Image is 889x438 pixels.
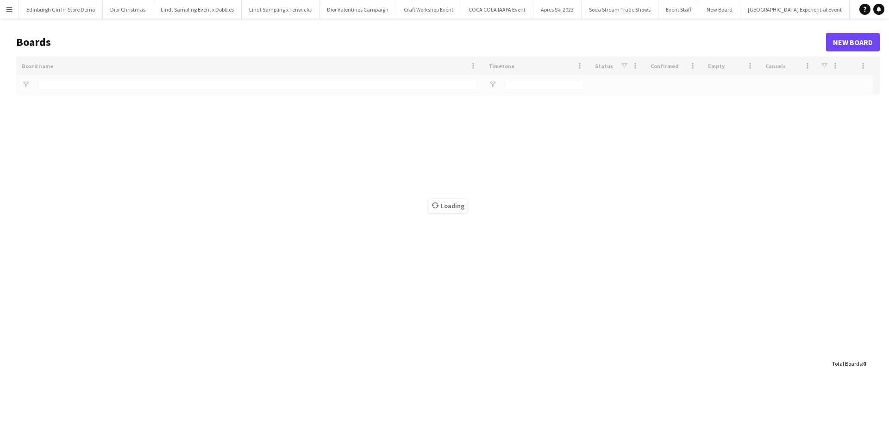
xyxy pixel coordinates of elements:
button: New Board [699,0,740,19]
span: 0 [863,360,866,367]
button: Dior Christmas [103,0,153,19]
button: COCA COLA IAAPA Event [461,0,533,19]
button: Craft Workshop Event [396,0,461,19]
div: : [832,355,866,373]
button: Soda Stream Trade Shows [582,0,658,19]
button: Lindt Sampling x Fenwicks [242,0,319,19]
button: Event Staff [658,0,699,19]
span: Total Boards [832,360,862,367]
button: Lindt Sampling Event x Dobbies [153,0,242,19]
a: New Board [826,33,880,51]
span: Loading [429,199,467,213]
h1: Boards [16,35,826,49]
button: [GEOGRAPHIC_DATA] Experiential Event [740,0,850,19]
button: Edinburgh Gin In-Store Demo [19,0,103,19]
button: Apres Ski 2023 [533,0,582,19]
button: Dior Valentines Campaign [319,0,396,19]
